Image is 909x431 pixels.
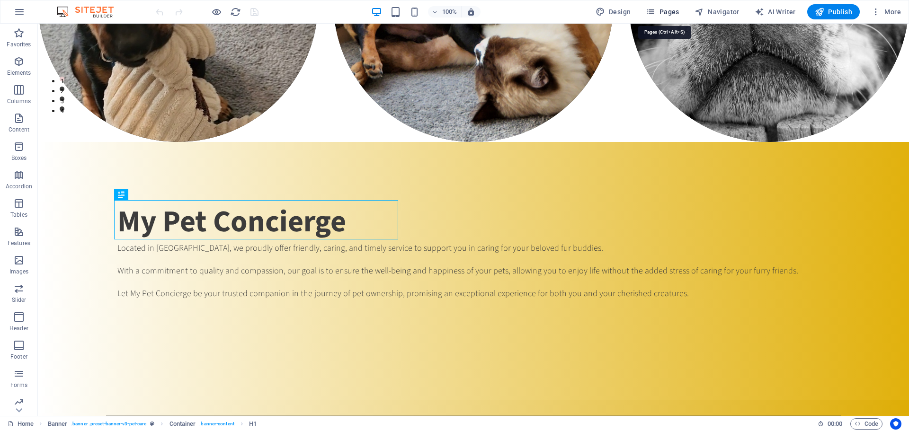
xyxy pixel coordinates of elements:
p: Header [9,325,28,332]
span: . banner .preset-banner-v3-pet-care [71,418,146,430]
span: . banner-content [199,418,234,430]
p: Content [9,126,29,133]
nav: breadcrumb [48,418,257,430]
p: Boxes [11,154,27,162]
p: Forms [10,381,27,389]
p: Footer [10,353,27,361]
button: Code [850,418,882,430]
span: : [834,420,836,427]
span: Click to select. Double-click to edit [48,418,68,430]
iframe: To enrich screen reader interactions, please activate Accessibility in Grammarly extension settings [38,24,909,416]
i: This element is a customizable preset [150,421,154,426]
p: Tables [10,211,27,219]
button: More [867,4,905,19]
p: Slider [12,296,27,304]
span: 00 00 [828,418,842,430]
p: Favorites [7,41,31,48]
button: Usercentrics [890,418,901,430]
a: Click to cancel selection. Double-click to open Pages [8,418,34,430]
h6: Session time [818,418,843,430]
p: Images [9,268,29,275]
span: More [871,7,901,17]
span: Click to select. Double-click to edit [169,418,196,430]
p: Accordion [6,183,32,190]
p: Elements [7,69,31,77]
span: Code [855,418,878,430]
p: Columns [7,97,31,105]
p: Features [8,239,30,247]
span: Click to select. Double-click to edit [249,418,257,430]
